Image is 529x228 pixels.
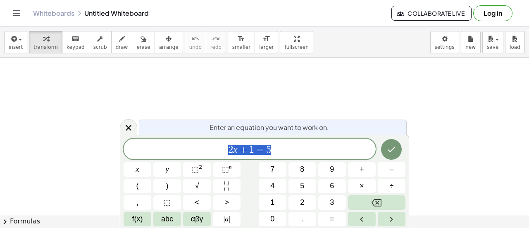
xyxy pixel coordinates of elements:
button: undoundo [185,31,206,53]
button: Right arrow [378,212,405,226]
button: Greek alphabet [183,212,211,226]
span: < [195,197,199,208]
sup: n [229,164,232,170]
button: x [124,162,151,177]
span: ⬚ [222,165,229,173]
button: load [505,31,525,53]
button: fullscreen [280,31,313,53]
button: Placeholder [153,195,181,210]
button: , [124,195,151,210]
button: insert [4,31,27,53]
i: redo [212,34,220,44]
span: > [224,197,229,208]
button: redoredo [206,31,226,53]
span: insert [9,44,23,50]
span: f(x) [132,214,143,225]
span: + [238,145,250,155]
span: draw [116,44,128,50]
span: arrange [159,44,179,50]
span: redo [210,44,222,50]
span: | [224,215,225,223]
span: = [330,214,334,225]
button: . [288,212,316,226]
button: Superscript [213,162,241,177]
button: 0 [259,212,286,226]
button: Minus [378,162,405,177]
span: load [510,44,520,50]
span: undo [189,44,202,50]
button: 1 [259,195,286,210]
span: × [360,180,364,192]
span: y [166,164,169,175]
button: 7 [259,162,286,177]
button: scrub [89,31,112,53]
span: smaller [232,44,250,50]
button: Toggle navigation [10,7,23,20]
span: x [136,164,139,175]
span: . [301,214,303,225]
span: 2 [300,197,304,208]
button: keyboardkeypad [62,31,89,53]
button: 9 [318,162,346,177]
button: draw [111,31,133,53]
span: scrub [93,44,107,50]
span: 5 [266,145,271,155]
button: Collaborate Live [391,6,472,21]
span: | [229,215,230,223]
span: a [224,214,230,225]
button: Equals [318,212,346,226]
button: Square root [183,179,211,193]
span: abc [161,214,173,225]
span: ÷ [390,180,394,192]
span: keypad [67,44,85,50]
button: ) [153,179,181,193]
button: Log in [473,5,512,21]
i: format_size [262,34,270,44]
span: 4 [270,180,274,192]
span: settings [435,44,455,50]
i: format_size [237,34,245,44]
button: 4 [259,179,286,193]
span: larger [259,44,274,50]
button: 6 [318,179,346,193]
button: format_sizelarger [255,31,278,53]
span: save [487,44,498,50]
button: Fraction [213,179,241,193]
span: , [136,197,138,208]
button: format_sizesmaller [228,31,255,53]
button: new [461,31,481,53]
a: Whiteboards [33,9,74,17]
button: Absolute value [213,212,241,226]
button: Squared [183,162,211,177]
span: 8 [300,164,304,175]
button: arrange [155,31,183,53]
span: Collaborate Live [398,10,465,17]
span: 6 [330,180,334,192]
button: 8 [288,162,316,177]
span: √ [195,180,199,192]
span: αβγ [191,214,203,225]
button: Greater than [213,195,241,210]
span: ⬚ [192,165,199,173]
i: undo [191,34,199,44]
button: ( [124,179,151,193]
span: new [465,44,476,50]
span: fullscreen [284,44,308,50]
button: 2 [288,195,316,210]
button: Done [381,139,402,160]
button: 5 [288,179,316,193]
span: 3 [330,197,334,208]
span: 2 [228,145,233,155]
var: x [233,144,238,155]
span: Enter an equation you want to work on. [210,122,329,132]
button: transform [29,31,62,53]
span: 1 [249,145,254,155]
span: ) [166,180,169,192]
button: y [153,162,181,177]
span: 1 [270,197,274,208]
button: Times [348,179,376,193]
i: keyboard [71,34,79,44]
span: ⬚ [164,197,171,208]
button: Less than [183,195,211,210]
button: Divide [378,179,405,193]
